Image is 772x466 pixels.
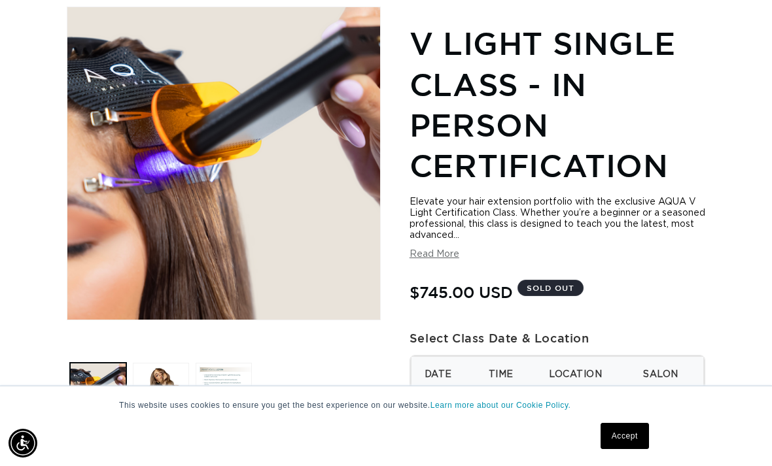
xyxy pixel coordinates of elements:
[476,356,536,393] th: Time
[430,401,571,410] a: Learn more about our Cookie Policy.
[410,197,705,241] div: Elevate your hair extension portfolio with the exclusive AQUA V Light Certification Class. Whethe...
[119,399,653,411] p: This website uses cookies to ensure you get the best experience on our website.
[410,249,459,260] button: Read More
[196,363,252,419] button: Load image 3 in gallery view
[410,23,705,186] h1: V Light Single Class - In Person Certification
[67,7,381,422] media-gallery: Gallery Viewer
[536,356,630,393] th: Location
[601,423,649,449] a: Accept
[518,280,584,296] span: Sold out
[630,356,704,393] th: Salon
[70,363,126,419] button: Load image 1 in gallery view
[133,363,189,419] button: Load image 2 in gallery view
[9,429,37,458] div: Accessibility Menu
[410,280,513,305] span: $745.00 USD
[411,356,476,393] th: Date
[410,327,705,348] div: Select Class Date & Location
